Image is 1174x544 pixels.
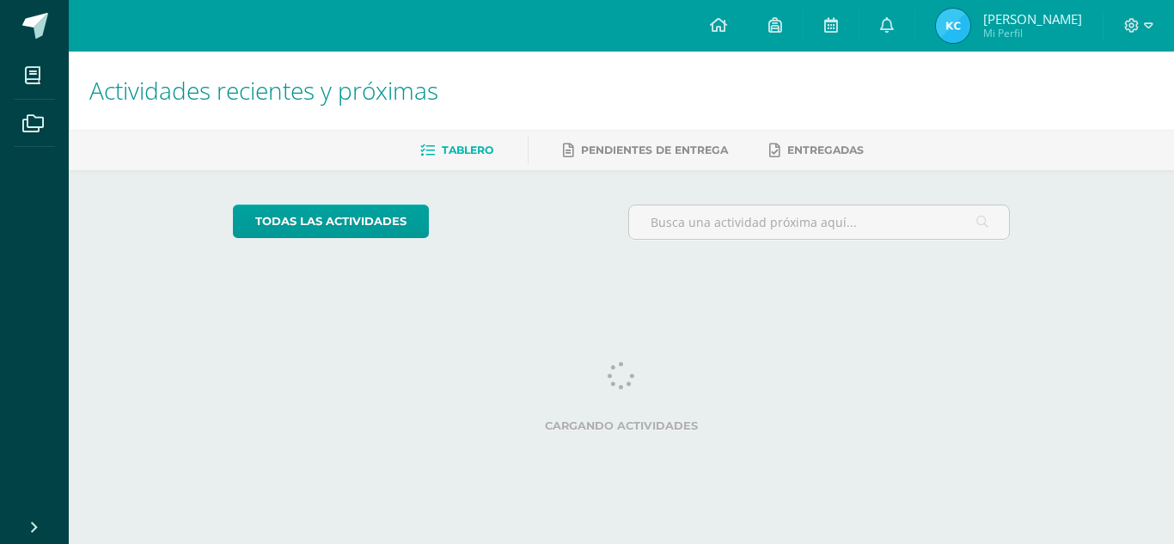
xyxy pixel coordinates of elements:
a: Entregadas [769,137,864,164]
span: [PERSON_NAME] [983,10,1082,28]
span: Tablero [442,144,493,156]
img: c156b1f3c5b0e87d29cd289abd666cee.png [936,9,970,43]
span: Mi Perfil [983,26,1082,40]
span: Pendientes de entrega [581,144,728,156]
span: Actividades recientes y próximas [89,74,438,107]
input: Busca una actividad próxima aquí... [629,205,1010,239]
a: Tablero [420,137,493,164]
a: todas las Actividades [233,205,429,238]
a: Pendientes de entrega [563,137,728,164]
span: Entregadas [787,144,864,156]
label: Cargando actividades [233,419,1011,432]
